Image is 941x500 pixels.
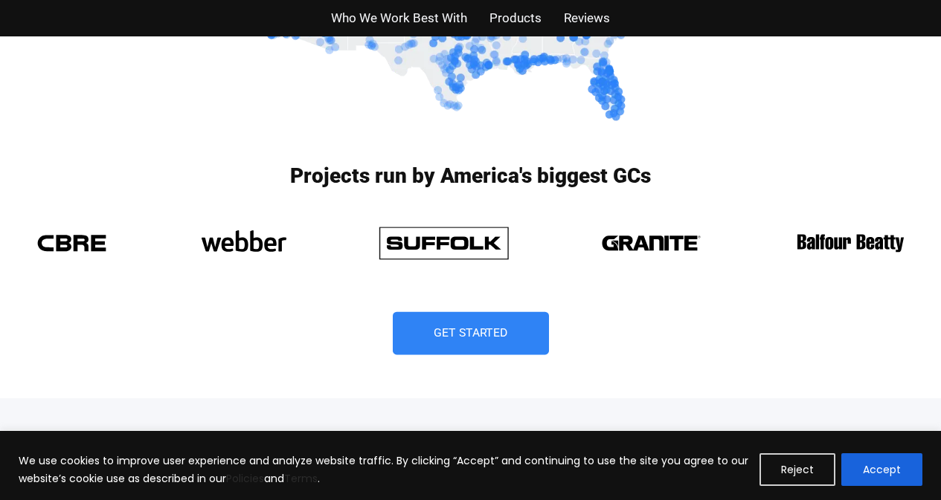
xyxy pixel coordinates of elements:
button: Accept [841,453,922,486]
a: Reviews [564,7,610,29]
a: Terms [284,471,318,486]
span: Get Started [434,328,508,340]
a: Policies [226,471,264,486]
a: Get Started [393,312,549,355]
button: Reject [759,453,835,486]
p: We use cookies to improve user experience and analyze website traffic. By clicking “Accept” and c... [19,452,748,487]
a: Products [489,7,542,29]
h3: Projects run by America's biggest GCs [25,166,917,186]
a: Who We Work Best With [331,7,467,29]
